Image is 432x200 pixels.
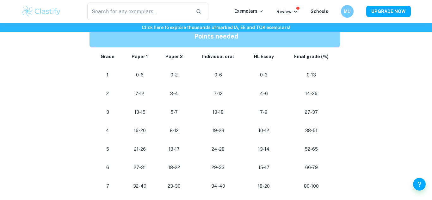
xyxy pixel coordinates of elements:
button: MU [341,5,354,18]
p: 80-100 [288,182,335,191]
input: Search for any exemplars... [87,3,191,20]
strong: Points needed [194,33,238,40]
h6: MU [344,8,351,15]
p: 4 [97,126,118,135]
p: 13-14 [250,145,278,154]
button: UPGRADE NOW [366,6,411,17]
p: 66-79 [288,163,335,172]
h6: Click here to explore thousands of marked IA, EE and TOK exemplars ! [1,24,431,31]
p: 16-20 [128,126,151,135]
p: 19-23 [197,126,240,135]
p: 27-31 [128,163,151,172]
p: 13-18 [197,108,240,117]
strong: HL Essay [254,54,274,59]
p: Exemplars [234,8,264,15]
p: 14-26 [288,89,335,98]
p: 27-37 [288,108,335,117]
button: Help and Feedback [413,178,426,191]
p: 21-26 [128,145,151,154]
p: 32-40 [128,182,151,191]
p: 1 [97,71,118,79]
p: 8-12 [162,126,187,135]
p: 23-30 [162,182,187,191]
p: 3-4 [162,89,187,98]
p: 5 [97,145,118,154]
p: 18-22 [162,163,187,172]
p: 24-28 [197,145,240,154]
a: Schools [311,9,328,14]
p: 0-13 [288,71,335,79]
p: 0-3 [250,71,278,79]
strong: Paper 1 [132,54,148,59]
p: 13-17 [162,145,187,154]
p: 7-9 [250,108,278,117]
p: 7 [97,182,118,191]
p: 7-12 [128,89,151,98]
p: 3 [97,108,118,117]
strong: Grade [101,54,114,59]
p: 2 [97,89,118,98]
p: 5-7 [162,108,187,117]
p: 52-65 [288,145,335,154]
p: 29-33 [197,163,240,172]
img: Clastify logo [21,5,61,18]
p: 0-2 [162,71,187,79]
p: 15-17 [250,163,278,172]
p: 4-6 [250,89,278,98]
strong: Final grade (%) [294,54,329,59]
p: 38-51 [288,126,335,135]
p: 0-6 [128,71,151,79]
p: Review [276,8,298,15]
p: 6 [97,163,118,172]
p: 34-40 [197,182,240,191]
p: 0-6 [197,71,240,79]
p: 18-20 [250,182,278,191]
strong: Individual oral [202,54,234,59]
strong: Paper 2 [165,54,183,59]
p: 10-12 [250,126,278,135]
p: 7-12 [197,89,240,98]
p: 13-15 [128,108,151,117]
